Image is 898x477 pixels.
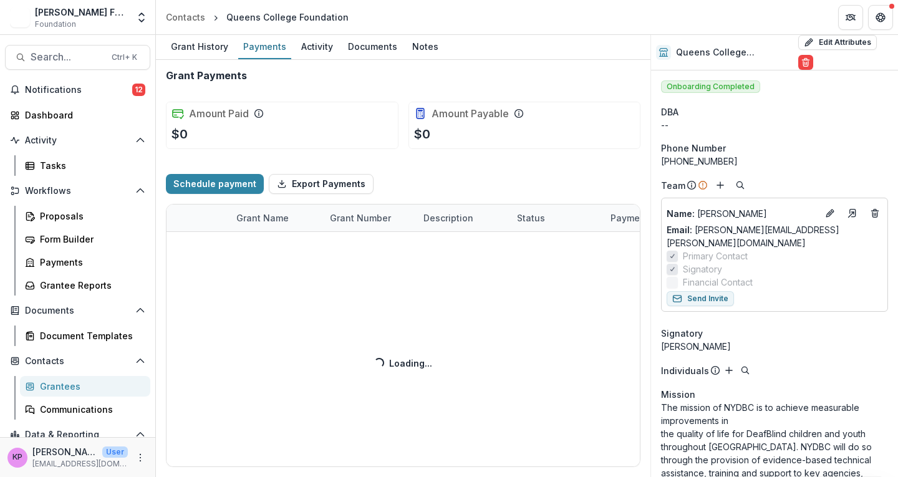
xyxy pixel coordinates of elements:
[226,11,349,24] div: Queens College Foundation
[189,108,249,120] h2: Amount Paid
[5,301,150,320] button: Open Documents
[667,291,734,306] button: Send Invite
[25,108,140,122] div: Dashboard
[20,399,150,420] a: Communications
[661,388,695,401] span: Mission
[25,430,130,440] span: Data & Reporting
[20,206,150,226] a: Proposals
[838,5,863,30] button: Partners
[676,47,793,58] h2: Queens College Foundation
[25,85,132,95] span: Notifications
[10,7,30,27] img: Lavelle Fund for the Blind
[683,263,722,276] span: Signatory
[343,37,402,55] div: Documents
[661,364,709,377] p: Individuals
[32,445,97,458] p: [PERSON_NAME]
[133,450,148,465] button: More
[166,35,233,59] a: Grant History
[798,55,813,70] button: Delete
[5,130,150,150] button: Open Activity
[40,256,140,269] div: Payments
[661,155,888,168] div: [PHONE_NUMBER]
[5,45,150,70] button: Search...
[667,208,695,219] span: Name :
[25,356,130,367] span: Contacts
[661,340,888,353] div: [PERSON_NAME]
[661,118,888,132] div: --
[40,403,140,416] div: Communications
[667,207,818,220] p: [PERSON_NAME]
[40,233,140,246] div: Form Builder
[5,425,150,445] button: Open Data & Reporting
[31,51,104,63] span: Search...
[32,458,128,470] p: [EMAIL_ADDRESS][DOMAIN_NAME]
[5,351,150,371] button: Open Contacts
[407,35,443,59] a: Notes
[40,329,140,342] div: Document Templates
[5,105,150,125] a: Dashboard
[40,380,140,393] div: Grantees
[867,206,882,221] button: Deletes
[722,363,736,378] button: Add
[166,37,233,55] div: Grant History
[5,181,150,201] button: Open Workflows
[667,224,692,235] span: Email:
[296,37,338,55] div: Activity
[102,446,128,458] p: User
[407,37,443,55] div: Notes
[25,135,130,146] span: Activity
[171,125,188,143] p: $0
[661,105,678,118] span: DBA
[661,80,760,93] span: Onboarding Completed
[661,179,685,192] p: Team
[414,125,430,143] p: $0
[25,186,130,196] span: Workflows
[238,35,291,59] a: Payments
[161,8,354,26] nav: breadcrumb
[683,276,753,289] span: Financial Contact
[842,203,862,223] a: Go to contact
[667,223,882,249] a: Email: [PERSON_NAME][EMAIL_ADDRESS][PERSON_NAME][DOMAIN_NAME]
[683,249,748,263] span: Primary Contact
[35,6,128,19] div: [PERSON_NAME] Fund for the Blind
[823,206,838,221] button: Edit
[798,35,877,50] button: Edit Attributes
[12,453,22,461] div: Khanh Phan
[20,325,150,346] a: Document Templates
[667,207,818,220] a: Name: [PERSON_NAME]
[20,252,150,272] a: Payments
[133,5,150,30] button: Open entity switcher
[166,70,247,82] h2: Grant Payments
[20,155,150,176] a: Tasks
[238,37,291,55] div: Payments
[109,51,140,64] div: Ctrl + K
[40,159,140,172] div: Tasks
[20,376,150,397] a: Grantees
[868,5,893,30] button: Get Help
[661,142,726,155] span: Phone Number
[661,327,703,340] span: Signatory
[166,11,205,24] div: Contacts
[5,80,150,100] button: Notifications12
[432,108,509,120] h2: Amount Payable
[40,210,140,223] div: Proposals
[25,306,130,316] span: Documents
[713,178,728,193] button: Add
[20,275,150,296] a: Grantee Reports
[40,279,140,292] div: Grantee Reports
[343,35,402,59] a: Documents
[733,178,748,193] button: Search
[296,35,338,59] a: Activity
[161,8,210,26] a: Contacts
[20,229,150,249] a: Form Builder
[132,84,145,96] span: 12
[35,19,76,30] span: Foundation
[738,363,753,378] button: Search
